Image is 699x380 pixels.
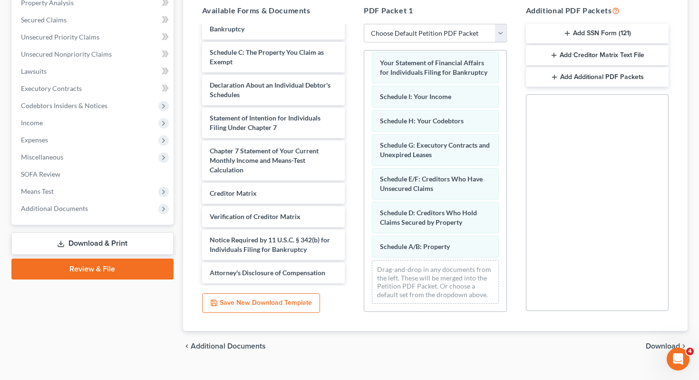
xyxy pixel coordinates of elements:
span: Statement of Intention for Individuals Filing Under Chapter 7 [210,114,320,131]
a: Unsecured Nonpriority Claims [13,46,174,63]
span: Executory Contracts [21,84,82,92]
span: Codebtors Insiders & Notices [21,101,107,110]
span: Income [21,119,43,127]
h5: Additional PDF Packets [526,5,669,16]
div: Drag-and-drop in any documents from the left. These will be merged into the Petition PDF Packet. ... [372,260,499,304]
span: Additional Documents [21,204,88,212]
button: Add Additional PDF Packets [526,67,669,87]
i: chevron_right [680,342,688,350]
span: SOFA Review [21,170,60,178]
span: Notice Required by 11 U.S.C. § 342(b) for Individuals Filing for Bankruptcy [210,236,330,253]
span: Schedule E/F: Creditors Who Have Unsecured Claims [380,175,483,192]
span: Unsecured Priority Claims [21,33,99,41]
span: Expenses [21,136,48,144]
button: Add Creditor Matrix Text File [526,45,669,65]
h5: PDF Packet 1 [364,5,507,16]
span: Schedule D: Creditors Who Hold Claims Secured by Property [380,209,477,226]
i: chevron_left [183,342,191,350]
span: 4 [686,348,694,355]
span: Creditor Matrix [210,189,257,197]
a: SOFA Review [13,166,174,183]
span: Miscellaneous [21,153,63,161]
span: Means Test [21,187,54,195]
a: Lawsuits [13,63,174,80]
a: Download & Print [11,232,174,255]
span: Download [646,342,680,350]
span: Attorney's Disclosure of Compensation [210,269,325,277]
button: Add SSN Form (121) [526,24,669,44]
span: Unsecured Nonpriority Claims [21,50,112,58]
a: Unsecured Priority Claims [13,29,174,46]
a: Executory Contracts [13,80,174,97]
span: Lawsuits [21,67,47,75]
a: Review & File [11,259,174,280]
span: Schedule C: The Property You Claim as Exempt [210,48,324,66]
button: Download chevron_right [646,342,688,350]
button: Save New Download Template [202,293,320,313]
span: Your Statement of Financial Affairs for Individuals Filing for Bankruptcy [380,59,487,76]
h5: Available Forms & Documents [202,5,345,16]
span: Schedule H: Your Codebtors [380,117,464,125]
span: Schedule I: Your Income [380,92,451,100]
span: Declaration About an Individual Debtor's Schedules [210,81,330,99]
span: Secured Claims [21,16,67,24]
span: Voluntary Petition for Individuals Filing for Bankruptcy [210,15,337,33]
a: Secured Claims [13,11,174,29]
span: Chapter 7 Statement of Your Current Monthly Income and Means-Test Calculation [210,147,319,174]
span: Schedule G: Executory Contracts and Unexpired Leases [380,141,490,159]
span: Verification of Creditor Matrix [210,212,301,220]
a: chevron_left Additional Documents [183,342,266,350]
span: Additional Documents [191,342,266,350]
span: Schedule A/B: Property [380,242,450,250]
iframe: Intercom live chat [667,348,689,370]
